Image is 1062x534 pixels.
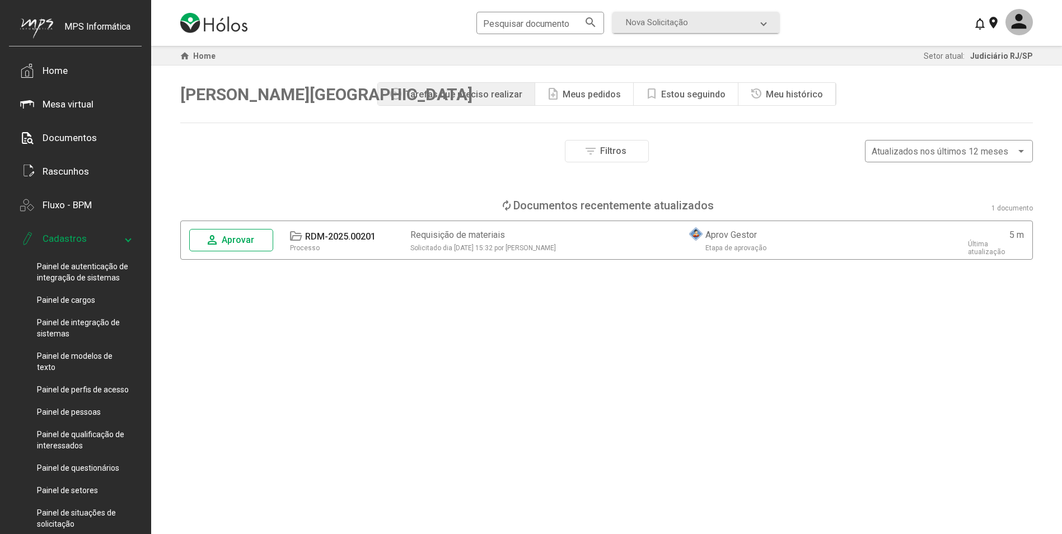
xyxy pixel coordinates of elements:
span: Painel de setores [37,485,98,496]
div: 5 m [1009,229,1024,240]
span: Home [193,51,216,60]
mat-icon: folder_open [289,229,302,243]
div: Meu histórico [766,89,823,100]
span: Nova Solicitação [626,17,688,27]
span: Painel de autenticação de integração de sistemas [37,261,130,283]
div: Meus pedidos [563,89,621,100]
span: [PERSON_NAME][GEOGRAPHIC_DATA] [180,85,472,104]
div: Documentos recentemente atualizados [513,199,714,212]
button: Filtros [565,140,649,162]
button: Aprovar [189,229,273,251]
span: Painel de cargos [37,294,95,306]
span: Filtros [600,146,626,156]
span: Painel de pessoas [37,406,101,418]
mat-icon: note_add [546,87,560,101]
span: Atualizados nos últimos 12 meses [872,146,1008,157]
div: Rascunhos [43,166,89,177]
span: Painel de situações de solicitação [37,507,130,530]
div: Requisição de materiais [410,229,505,240]
mat-icon: home [178,49,191,63]
div: 1 documento [991,204,1033,212]
span: Solicitado dia [DATE] 15:32 por [PERSON_NAME] [410,244,556,252]
span: Aprovar [222,235,254,245]
mat-icon: person [205,233,219,247]
mat-icon: loop [500,199,513,212]
span: Painel de integração de sistemas [37,317,130,339]
div: Estou seguindo [661,89,726,100]
div: RDM-2025.00201 [305,231,376,242]
span: Painel de modelos de texto [37,350,130,373]
span: Painel de qualificação de interessados [37,429,130,451]
div: MPS Informática [64,21,130,49]
mat-icon: history [750,87,763,101]
mat-icon: search [584,15,597,29]
mat-icon: bookmark [645,87,658,101]
div: Documentos [43,132,97,143]
div: Cadastros [43,233,87,244]
img: mps-image-cropped.png [20,18,53,39]
div: Última atualização [968,240,1024,256]
div: Processo [290,244,320,252]
div: Aprov Gestor [705,229,757,240]
div: Etapa de aprovação [705,244,766,252]
div: Fluxo - BPM [43,199,92,210]
div: Home [43,65,68,76]
span: Setor atual: [924,51,965,60]
mat-icon: location_on [986,16,1000,29]
mat-expansion-panel-header: Nova Solicitação [612,12,779,33]
mat-expansion-panel-header: Cadastros [20,222,130,255]
span: Judiciário RJ/SP [970,51,1033,60]
div: Mesa virtual [43,99,93,110]
mat-icon: filter_list [584,144,597,158]
span: Painel de perfis de acesso [37,384,129,395]
span: Painel de questionários [37,462,119,474]
img: logo-holos.png [180,13,247,33]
